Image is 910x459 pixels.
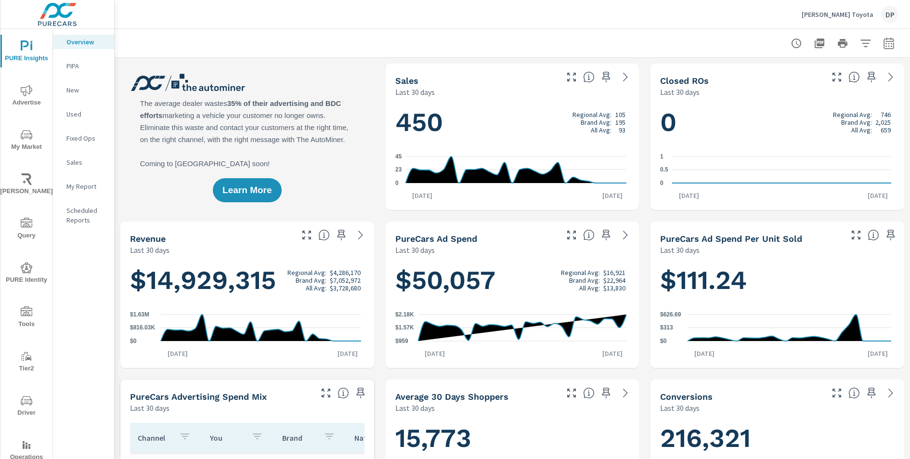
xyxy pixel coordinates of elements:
[66,85,106,95] p: New
[883,69,898,85] a: See more details in report
[598,69,614,85] span: Save this to your personalized report
[306,284,326,292] p: All Avg:
[848,227,864,243] button: Make Fullscreen
[660,180,663,186] text: 0
[569,276,600,284] p: Brand Avg:
[833,34,852,53] button: Print Report
[3,395,50,419] span: Driver
[53,155,114,170] div: Sales
[66,61,106,71] p: PIPA
[395,153,402,160] text: 45
[583,71,595,83] span: Number of vehicles sold by the dealership over the selected date range. [Source: This data is sou...
[3,173,50,197] span: [PERSON_NAME]
[318,229,330,241] span: Total sales revenue over the selected date range. [Source: This data is sourced from the dealer’s...
[881,126,891,134] p: 659
[881,111,891,118] p: 746
[395,244,435,256] p: Last 30 days
[282,433,316,443] p: Brand
[615,118,625,126] p: 195
[603,269,625,276] p: $16,921
[564,227,579,243] button: Make Fullscreen
[603,284,625,292] p: $13,830
[572,111,611,118] p: Regional Avg:
[395,166,402,173] text: 23
[851,126,872,134] p: All Avg:
[66,206,106,225] p: Scheduled Reports
[868,229,879,241] span: Average cost of advertising per each vehicle sold at the dealer over the selected date range. The...
[331,349,364,358] p: [DATE]
[3,129,50,153] span: My Market
[210,433,244,443] p: You
[130,325,155,331] text: $816.03K
[856,34,875,53] button: Apply Filters
[418,349,452,358] p: [DATE]
[879,34,898,53] button: Select Date Range
[802,10,873,19] p: [PERSON_NAME] Toyota
[596,349,629,358] p: [DATE]
[213,178,281,202] button: Learn More
[395,76,418,86] h5: Sales
[53,35,114,49] div: Overview
[330,276,361,284] p: $7,052,972
[66,37,106,47] p: Overview
[130,234,166,244] h5: Revenue
[130,402,169,414] p: Last 30 days
[53,203,114,227] div: Scheduled Reports
[660,106,895,139] h1: 0
[881,6,898,23] div: DP
[130,392,267,402] h5: PureCars Advertising Spend Mix
[875,118,891,126] p: 2,025
[829,385,845,401] button: Make Fullscreen
[618,69,633,85] a: See more details in report
[660,264,895,297] h1: $111.24
[3,306,50,330] span: Tools
[861,191,895,200] p: [DATE]
[833,111,872,118] p: Regional Avg:
[161,349,195,358] p: [DATE]
[581,118,611,126] p: Brand Avg:
[318,385,334,401] button: Make Fullscreen
[3,218,50,241] span: Query
[861,349,895,358] p: [DATE]
[583,387,595,399] span: A rolling 30 day total of daily Shoppers on the dealership website, averaged over the selected da...
[66,157,106,167] p: Sales
[883,385,898,401] a: See more details in report
[405,191,439,200] p: [DATE]
[864,69,879,85] span: Save this to your personalized report
[603,276,625,284] p: $22,964
[596,191,629,200] p: [DATE]
[841,118,872,126] p: Brand Avg:
[330,284,361,292] p: $3,728,680
[287,269,326,276] p: Regional Avg:
[660,167,668,173] text: 0.5
[660,86,700,98] p: Last 30 days
[53,59,114,73] div: PIPA
[338,387,349,399] span: This table looks at how you compare to the amount of budget you spend per channel as opposed to y...
[688,349,721,358] p: [DATE]
[296,276,326,284] p: Brand Avg:
[53,83,114,97] div: New
[3,85,50,108] span: Advertise
[618,227,633,243] a: See more details in report
[354,433,388,443] p: National
[66,182,106,191] p: My Report
[53,179,114,194] div: My Report
[353,227,368,243] a: See more details in report
[561,269,600,276] p: Regional Avg:
[660,325,673,331] text: $313
[829,69,845,85] button: Make Fullscreen
[138,433,171,443] p: Channel
[395,338,408,344] text: $959
[591,126,611,134] p: All Avg:
[222,186,272,195] span: Learn More
[130,264,364,297] h1: $14,929,315
[660,392,713,402] h5: Conversions
[660,402,700,414] p: Last 30 days
[660,76,709,86] h5: Closed ROs
[619,126,625,134] p: 93
[395,402,435,414] p: Last 30 days
[395,311,414,318] text: $2.18K
[3,351,50,374] span: Tier2
[395,180,399,186] text: 0
[130,244,169,256] p: Last 30 days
